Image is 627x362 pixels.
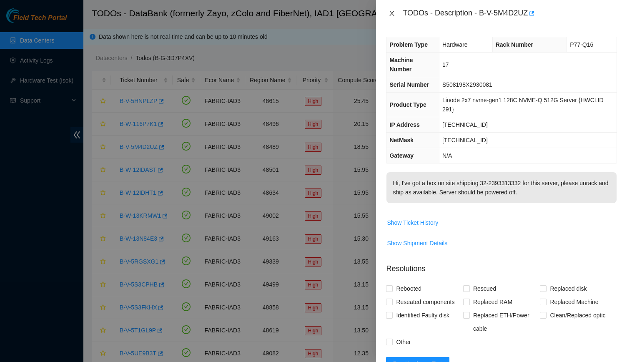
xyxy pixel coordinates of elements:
span: Rebooted [393,282,425,295]
span: Clean/Replaced optic [547,309,609,322]
span: NetMask [389,137,414,143]
button: Close [386,10,398,18]
span: Gateway [389,152,414,159]
span: Reseated components [393,295,458,309]
span: Machine Number [389,57,413,73]
span: Replaced ETH/Power cable [470,309,540,335]
span: Replaced Machine [547,295,602,309]
span: IP Address [389,121,419,128]
span: N/A [442,152,452,159]
span: Serial Number [389,81,429,88]
span: Rack Number [496,41,533,48]
button: Show Ticket History [386,216,439,229]
span: P77-Q16 [570,41,593,48]
span: Replaced RAM [470,295,516,309]
span: [TECHNICAL_ID] [442,121,488,128]
span: Hardware [442,41,468,48]
span: Show Ticket History [387,218,438,227]
span: Rescued [470,282,499,295]
span: Linode 2x7 nvme-gen1 128C NVME-Q 512G Server {HWCLID 291} [442,97,604,113]
span: Replaced disk [547,282,590,295]
span: close [389,10,395,17]
span: Problem Type [389,41,428,48]
span: S508198X2930081 [442,81,492,88]
p: Resolutions [386,256,617,274]
span: [TECHNICAL_ID] [442,137,488,143]
span: Product Type [389,101,426,108]
span: Show Shipment Details [387,239,447,248]
div: TODOs - Description - B-V-5M4D2UZ [403,7,617,20]
button: Show Shipment Details [386,236,448,250]
span: 17 [442,61,449,68]
span: Identified Faulty disk [393,309,453,322]
span: Other [393,335,414,349]
p: Hi, I've got a box on site shipping 32-2393313332 for this server, please unrack and ship as avai... [386,172,617,203]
